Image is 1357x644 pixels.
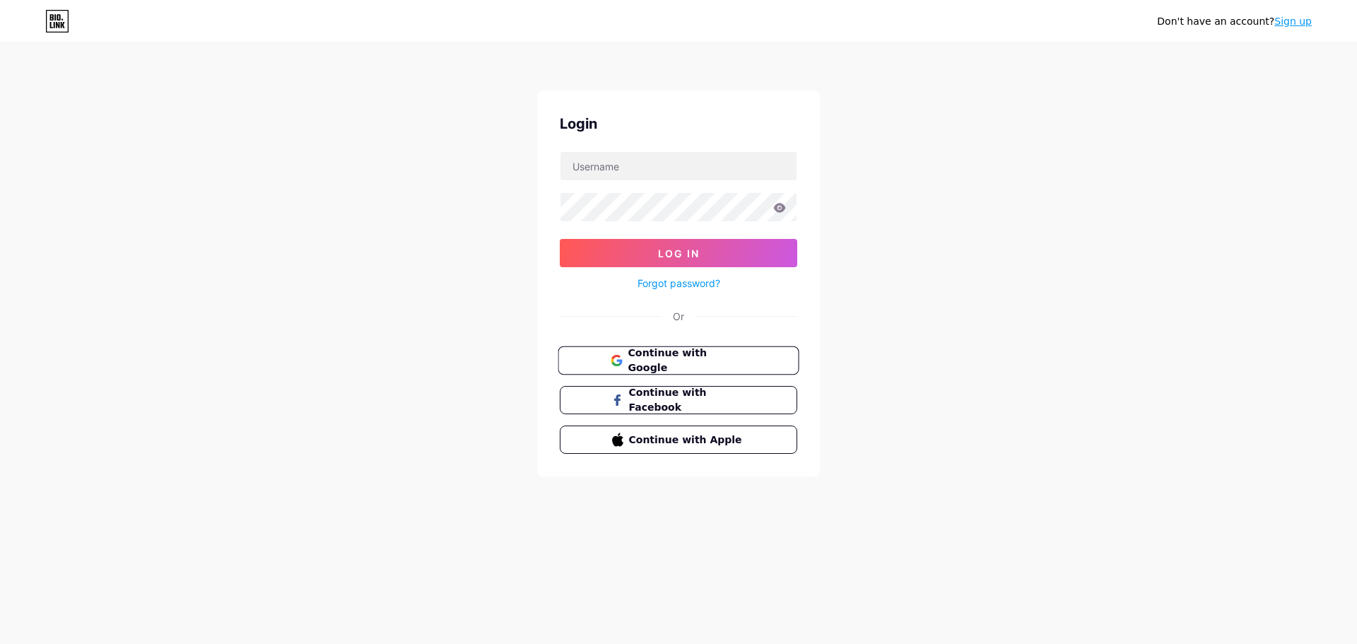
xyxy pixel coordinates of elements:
a: Sign up [1274,16,1312,27]
span: Continue with Apple [629,433,746,447]
span: Log In [658,247,700,259]
button: Log In [560,239,797,267]
span: Continue with Google [628,346,746,376]
div: Login [560,113,797,134]
span: Continue with Facebook [629,385,746,415]
input: Username [560,152,797,180]
button: Continue with Google [558,346,799,375]
div: Don't have an account? [1157,14,1312,29]
button: Continue with Facebook [560,386,797,414]
div: Or [673,309,684,324]
a: Continue with Google [560,346,797,375]
a: Forgot password? [638,276,720,291]
button: Continue with Apple [560,426,797,454]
